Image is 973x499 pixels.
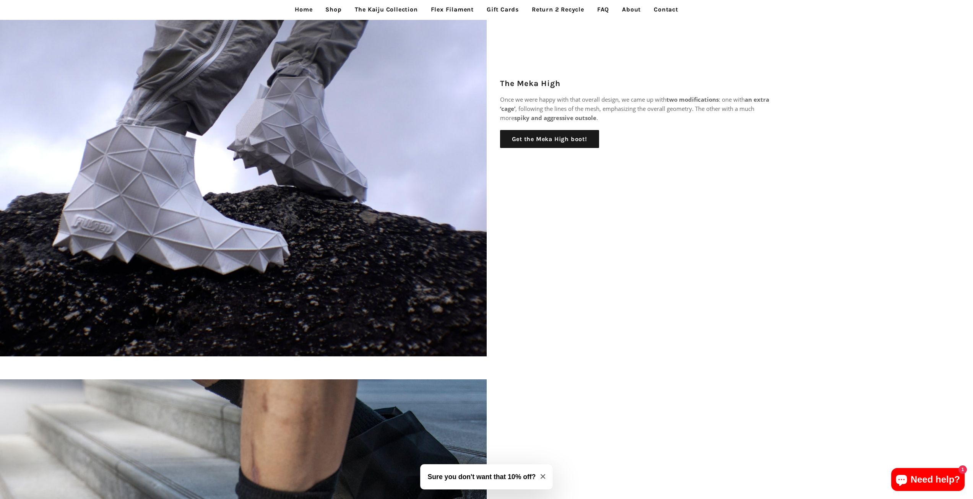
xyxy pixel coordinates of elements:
strong: spiky and aggressive outsole [514,114,596,122]
p: Once we were happy with that overall design, we came up with : one with , following the lines of ... [500,95,772,122]
h2: The Meka High [500,78,772,89]
strong: two modifications [666,96,719,103]
strong: an extra ‘cage’ [500,96,769,112]
a: Get the Meka High boot! [500,130,599,148]
inbox-online-store-chat: Shopify online store chat [889,468,967,493]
